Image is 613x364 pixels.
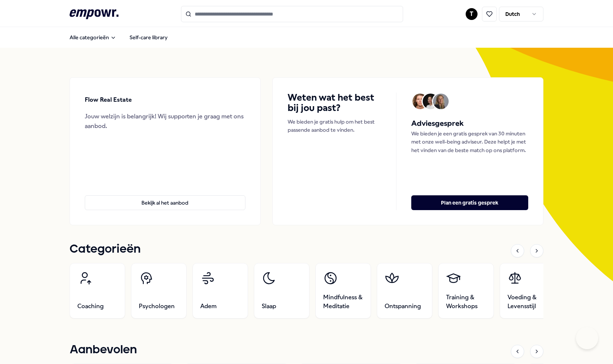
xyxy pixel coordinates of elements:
[466,8,478,20] button: T
[385,302,421,311] span: Ontspanning
[411,118,528,129] h5: Adviesgesprek
[412,94,428,109] img: Avatar
[423,94,438,109] img: Avatar
[85,112,245,131] div: Jouw welzijn is belangrijk! Wij supporten je graag met ons aanbod.
[64,30,122,45] button: Alle categorieën
[576,327,598,349] iframe: Help Scout Beacon - Open
[508,293,547,311] span: Voeding & Levensstijl
[77,302,104,311] span: Coaching
[70,240,141,259] h1: Categorieën
[288,118,381,134] p: We bieden je gratis hulp om het best passende aanbod te vinden.
[288,92,381,113] h4: Weten wat het best bij jou past?
[64,30,174,45] nav: Main
[70,341,137,359] h1: Aanbevolen
[323,293,363,311] span: Mindfulness & Meditatie
[254,263,309,318] a: Slaap
[377,263,432,318] a: Ontspanning
[192,263,248,318] a: Adem
[446,293,486,311] span: Training & Workshops
[85,95,132,105] p: Flow Real Estate
[70,263,125,318] a: Coaching
[500,263,555,318] a: Voeding & Levensstijl
[85,183,245,210] a: Bekijk al het aanbod
[200,302,217,311] span: Adem
[262,302,276,311] span: Slaap
[181,6,403,22] input: Search for products, categories or subcategories
[438,263,494,318] a: Training & Workshops
[85,195,245,210] button: Bekijk al het aanbod
[124,30,174,45] a: Self-care library
[131,263,187,318] a: Psychologen
[411,195,528,210] button: Plan een gratis gesprek
[433,94,449,109] img: Avatar
[139,302,175,311] span: Psychologen
[411,129,528,154] p: We bieden je een gratis gesprek van 30 minuten met onze well-being adviseur. Deze helpt je met he...
[315,263,371,318] a: Mindfulness & Meditatie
